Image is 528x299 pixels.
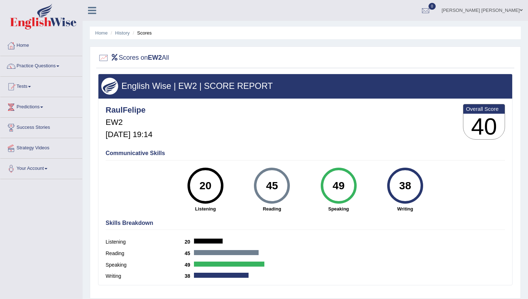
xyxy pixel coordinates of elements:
div: 20 [192,171,218,201]
strong: Writing [375,205,435,212]
a: Practice Questions [0,56,82,74]
h4: RaulFelipe [106,106,152,114]
h5: [DATE] 19:14 [106,130,152,139]
a: History [115,30,130,36]
label: Reading [106,250,185,257]
h3: 40 [463,114,505,140]
b: 49 [185,262,194,268]
span: 0 [429,3,436,10]
a: Your Account [0,159,82,177]
strong: Speaking [309,205,368,212]
strong: Listening [176,205,235,212]
h2: Scores on All [98,53,169,63]
div: 45 [259,171,285,201]
b: EW2 [148,54,162,61]
a: Success Stories [0,118,82,136]
a: Home [95,30,108,36]
h4: Skills Breakdown [106,220,505,226]
img: wings.png [101,78,118,95]
h3: English Wise | EW2 | SCORE REPORT [101,81,509,91]
label: Speaking [106,261,185,269]
li: Scores [131,30,152,36]
label: Writing [106,272,185,280]
b: Overall Score [466,106,502,112]
a: Home [0,36,82,54]
a: Strategy Videos [0,138,82,156]
h5: EW2 [106,118,152,127]
strong: Reading [242,205,302,212]
div: 38 [392,171,418,201]
b: 20 [185,239,194,245]
label: Listening [106,238,185,246]
a: Tests [0,77,82,95]
a: Predictions [0,97,82,115]
b: 45 [185,250,194,256]
b: 38 [185,273,194,279]
div: 49 [325,171,352,201]
h4: Communicative Skills [106,150,505,157]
